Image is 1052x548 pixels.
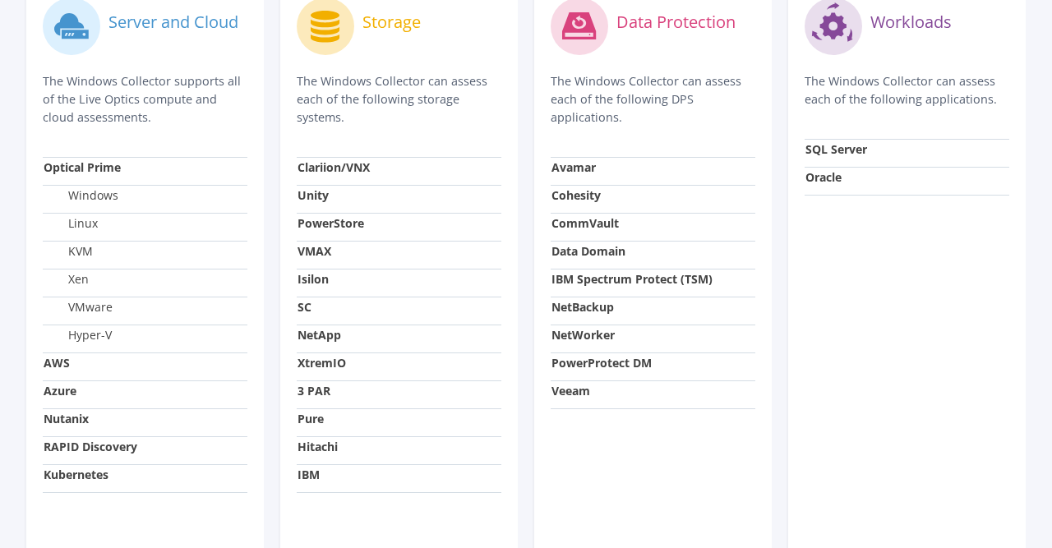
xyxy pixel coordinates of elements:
label: Windows [44,187,118,204]
strong: Oracle [805,169,842,185]
strong: 3 PAR [298,383,330,398]
strong: PowerStore [298,215,364,231]
strong: Cohesity [551,187,601,203]
strong: Data Domain [551,243,625,259]
p: The Windows Collector can assess each of the following DPS applications. [551,72,755,127]
strong: Kubernetes [44,467,108,482]
strong: NetApp [298,327,341,343]
strong: CommVault [551,215,619,231]
strong: PowerProtect DM [551,355,652,371]
strong: Isilon [298,271,329,287]
label: Storage [362,14,421,30]
strong: IBM Spectrum Protect (TSM) [551,271,713,287]
strong: AWS [44,355,70,371]
label: Data Protection [616,14,736,30]
strong: VMAX [298,243,331,259]
strong: IBM [298,467,320,482]
strong: Unity [298,187,329,203]
strong: XtremIO [298,355,346,371]
strong: SQL Server [805,141,867,157]
label: Linux [44,215,98,232]
strong: NetWorker [551,327,615,343]
label: VMware [44,299,113,315]
strong: Clariion/VNX [298,159,370,175]
p: The Windows Collector can assess each of the following applications. [805,72,1009,108]
label: Server and Cloud [108,14,238,30]
p: The Windows Collector supports all of the Live Optics compute and cloud assessments. [43,72,247,127]
label: Xen [44,271,89,288]
strong: Avamar [551,159,596,175]
strong: Optical Prime [44,159,121,175]
strong: NetBackup [551,299,614,315]
strong: Hitachi [298,439,338,454]
label: Workloads [870,14,952,30]
strong: RAPID Discovery [44,439,137,454]
strong: Pure [298,411,324,426]
strong: SC [298,299,311,315]
strong: Azure [44,383,76,398]
label: KVM [44,243,93,260]
strong: Nutanix [44,411,89,426]
strong: Veeam [551,383,590,398]
label: Hyper-V [44,327,112,343]
p: The Windows Collector can assess each of the following storage systems. [297,72,501,127]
